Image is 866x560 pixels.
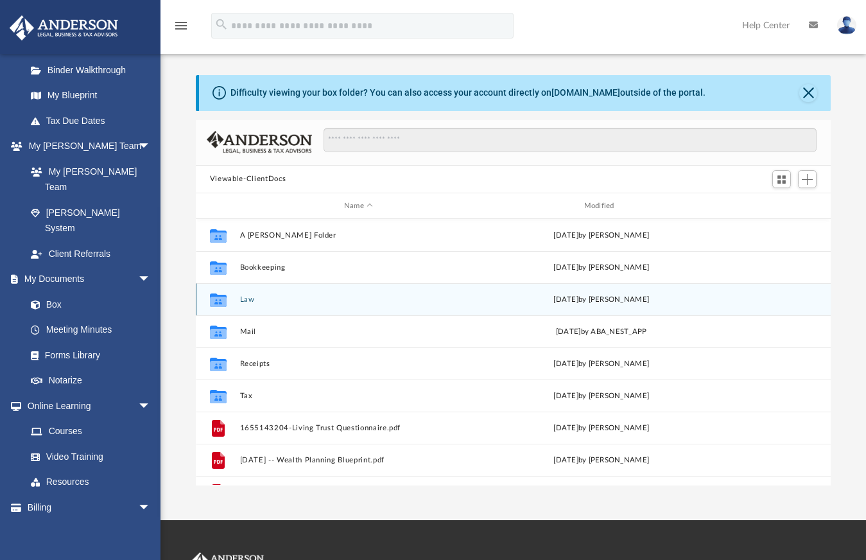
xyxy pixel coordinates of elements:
div: by [PERSON_NAME] [483,294,720,306]
a: Courses [18,419,164,444]
div: Name [239,200,476,212]
span: arrow_drop_down [138,494,164,521]
a: Video Training [18,444,157,469]
div: grid [196,219,831,485]
button: Close [799,84,817,102]
button: Add [798,170,817,188]
img: User Pic [837,16,856,35]
button: 1655143204-Living Trust Questionnaire.pdf [239,424,477,432]
a: My Blueprint [18,83,164,109]
button: Mail [239,328,477,336]
a: Meeting Minutes [18,317,164,343]
button: Tax [239,392,477,400]
button: Switch to Grid View [772,170,792,188]
a: [DOMAIN_NAME] [551,87,620,98]
input: Search files and folders [324,128,817,152]
div: [DATE] by ABA_NEST_APP [483,326,720,338]
div: Difficulty viewing your box folder? You can also access your account directly on outside of the p... [230,86,706,100]
span: arrow_drop_down [138,267,164,293]
div: [DATE] by [PERSON_NAME] [483,262,720,274]
a: My Documentsarrow_drop_down [9,267,164,292]
div: [DATE] by [PERSON_NAME] [483,358,720,370]
button: Viewable-ClientDocs [210,173,286,185]
div: id [202,200,234,212]
div: [DATE] by [PERSON_NAME] [483,230,720,241]
button: [DATE] -- Wealth Planning Blueprint.pdf [239,456,477,464]
a: Resources [18,469,164,495]
span: [DATE] [553,296,578,303]
div: [DATE] by [PERSON_NAME] [483,455,720,466]
a: Binder Walkthrough [18,57,170,83]
img: Anderson Advisors Platinum Portal [6,15,122,40]
span: arrow_drop_down [138,134,164,160]
a: Billingarrow_drop_down [9,494,170,520]
a: My [PERSON_NAME] Teamarrow_drop_down [9,134,164,159]
a: [PERSON_NAME] System [18,200,164,241]
div: id [725,200,815,212]
div: [DATE] by [PERSON_NAME] [483,423,720,434]
button: Bookkeeping [239,263,477,272]
a: Tax Due Dates [18,108,170,134]
i: search [214,17,229,31]
i: menu [173,18,189,33]
a: Client Referrals [18,241,164,267]
div: Modified [482,200,720,212]
button: Law [239,295,477,304]
a: Notarize [18,368,164,394]
a: Forms Library [18,342,157,368]
button: A [PERSON_NAME] Folder [239,231,477,240]
button: Receipts [239,360,477,368]
a: Online Learningarrow_drop_down [9,393,164,419]
a: menu [173,24,189,33]
div: [DATE] by [PERSON_NAME] [483,390,720,402]
a: Box [18,292,157,317]
a: My [PERSON_NAME] Team [18,159,157,200]
span: arrow_drop_down [138,393,164,419]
